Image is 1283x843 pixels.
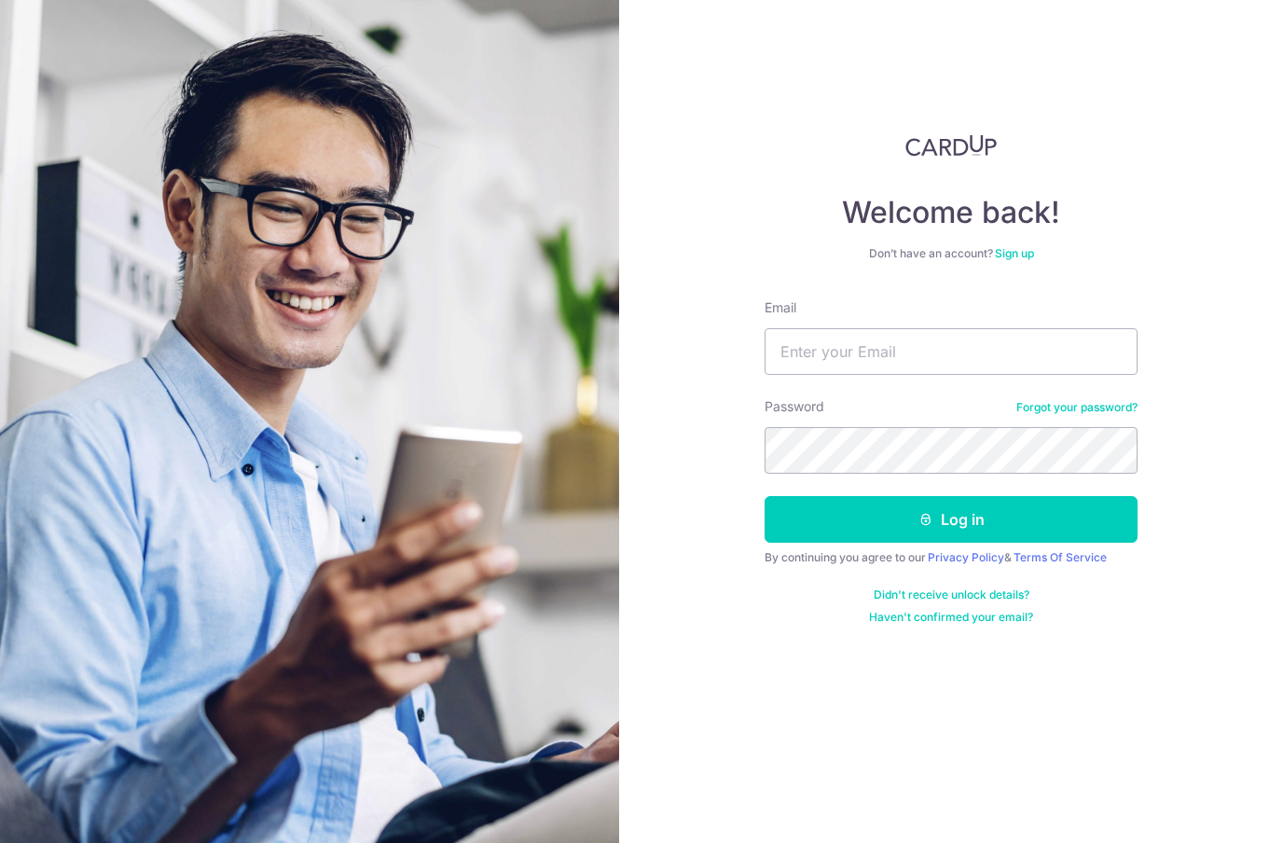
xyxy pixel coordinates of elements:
label: Password [765,397,824,416]
label: Email [765,298,796,317]
a: Sign up [995,246,1034,260]
a: Privacy Policy [928,550,1004,564]
img: CardUp Logo [905,134,997,157]
a: Haven't confirmed your email? [869,610,1033,625]
a: Didn't receive unlock details? [874,587,1029,602]
h4: Welcome back! [765,194,1138,231]
div: Don’t have an account? [765,246,1138,261]
input: Enter your Email [765,328,1138,375]
div: By continuing you agree to our & [765,550,1138,565]
a: Forgot your password? [1016,400,1138,415]
a: Terms Of Service [1014,550,1107,564]
button: Log in [765,496,1138,543]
